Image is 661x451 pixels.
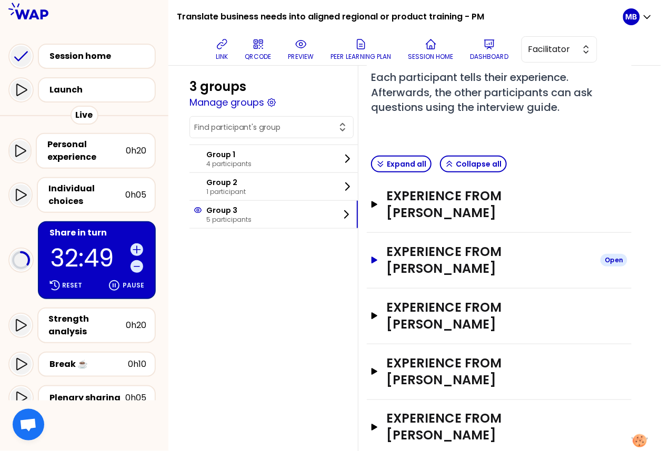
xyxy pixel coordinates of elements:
[522,36,597,63] button: Facilitator
[386,188,592,221] h3: Experience from [PERSON_NAME]
[49,50,151,63] div: Session home
[206,188,246,196] p: 1 participant
[62,281,82,290] p: Reset
[288,53,314,61] p: preview
[371,299,627,333] button: Experience from [PERSON_NAME]
[13,409,44,440] div: Ouvrir le chat
[194,122,336,132] input: Find participant's group
[371,411,627,444] button: Experience from [PERSON_NAME]
[48,182,125,208] div: Individual choices
[528,43,576,56] span: Facilitator
[47,138,126,163] div: Personal experience
[386,411,592,444] h3: Experience from [PERSON_NAME]
[189,78,246,95] div: 3 groups
[440,156,507,172] button: Collapse all
[284,34,318,65] button: preview
[49,358,128,371] div: Break ☕️
[371,188,627,221] button: Experience from [PERSON_NAME]
[49,227,146,239] div: Share in turn
[126,145,146,157] div: 0h20
[206,149,252,160] p: Group 1
[241,34,276,65] button: QRCODE
[386,355,592,388] h3: Experience from [PERSON_NAME]
[371,355,627,388] button: Experience from [PERSON_NAME]
[49,392,125,404] div: Plenary sharing
[206,216,252,224] p: 5 participants
[245,53,272,61] p: QRCODE
[125,392,146,404] div: 0h05
[125,189,146,201] div: 0h05
[206,177,246,188] p: Group 2
[327,34,396,65] button: Peer learning plan
[371,243,627,277] button: Experience from [PERSON_NAME]Open
[206,160,252,168] p: 4 participants
[470,53,509,61] p: Dashboard
[623,8,653,25] button: MB
[126,319,146,332] div: 0h20
[49,313,126,338] div: Strength analysis
[371,70,595,115] span: Each participant tells their experience. Afterwards, the other participants can ask questions usi...
[71,106,98,125] div: Live
[49,84,151,96] div: Launch
[216,53,228,61] p: link
[206,205,252,216] p: Group 3
[626,12,637,22] p: MB
[212,34,233,65] button: link
[371,156,432,172] button: Expand all
[128,358,146,371] div: 0h10
[331,53,392,61] p: Peer learning plan
[189,95,264,110] button: Manage groups
[466,34,513,65] button: Dashboard
[386,299,592,333] h3: Experience from [PERSON_NAME]
[51,246,126,270] p: 32:49
[123,281,144,290] p: Pause
[600,254,627,266] div: Open
[408,53,454,61] p: Session home
[404,34,458,65] button: Session home
[386,243,592,277] h3: Experience from [PERSON_NAME]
